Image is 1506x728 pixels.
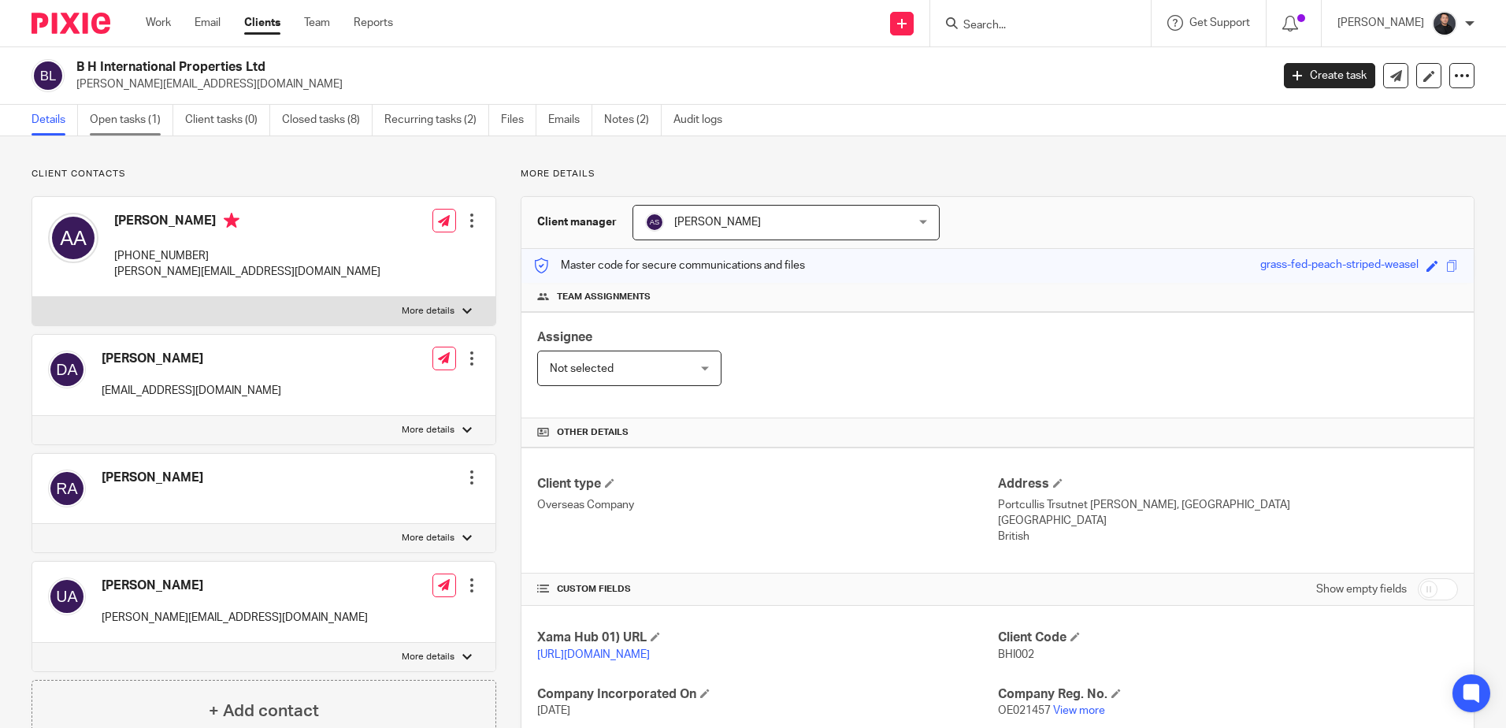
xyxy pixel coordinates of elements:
[604,105,662,136] a: Notes (2)
[998,529,1458,544] p: British
[185,105,270,136] a: Client tasks (0)
[521,168,1474,180] p: More details
[209,699,319,723] h4: + Add contact
[114,213,380,232] h4: [PERSON_NAME]
[998,476,1458,492] h4: Address
[998,497,1458,513] p: Portcullis Trsutnet [PERSON_NAME], [GEOGRAPHIC_DATA]
[402,305,454,318] p: More details
[102,351,281,367] h4: [PERSON_NAME]
[304,15,330,31] a: Team
[114,248,380,264] p: [PHONE_NUMBER]
[282,105,373,136] a: Closed tasks (8)
[557,426,629,439] span: Other details
[384,105,489,136] a: Recurring tasks (2)
[402,651,454,663] p: More details
[674,217,761,228] span: [PERSON_NAME]
[501,105,536,136] a: Files
[76,76,1260,92] p: [PERSON_NAME][EMAIL_ADDRESS][DOMAIN_NAME]
[548,105,592,136] a: Emails
[998,705,1051,716] span: OE021457
[537,476,997,492] h4: Client type
[998,649,1034,660] span: BHI002
[354,15,393,31] a: Reports
[224,213,239,228] i: Primary
[537,583,997,596] h4: CUSTOM FIELDS
[1053,705,1105,716] a: View more
[402,532,454,544] p: More details
[102,470,203,486] h4: [PERSON_NAME]
[48,470,86,507] img: svg%3E
[537,686,997,703] h4: Company Incorporated On
[537,705,570,716] span: [DATE]
[102,578,368,594] h4: [PERSON_NAME]
[998,513,1458,529] p: [GEOGRAPHIC_DATA]
[102,610,368,626] p: [PERSON_NAME][EMAIL_ADDRESS][DOMAIN_NAME]
[48,213,98,263] img: svg%3E
[537,649,650,660] a: [URL][DOMAIN_NAME]
[1284,63,1375,88] a: Create task
[402,424,454,436] p: More details
[195,15,221,31] a: Email
[32,13,110,34] img: Pixie
[48,351,86,388] img: svg%3E
[114,264,380,280] p: [PERSON_NAME][EMAIL_ADDRESS][DOMAIN_NAME]
[102,383,281,399] p: [EMAIL_ADDRESS][DOMAIN_NAME]
[1316,581,1407,597] label: Show empty fields
[1432,11,1457,36] img: My%20Photo.jpg
[537,630,997,646] h4: Xama Hub 01) URL
[1260,257,1419,275] div: grass-fed-peach-striped-weasel
[998,630,1458,646] h4: Client Code
[533,258,805,273] p: Master code for secure communications and files
[537,214,617,230] h3: Client manager
[1189,17,1250,28] span: Get Support
[32,105,78,136] a: Details
[1337,15,1424,31] p: [PERSON_NAME]
[998,686,1458,703] h4: Company Reg. No.
[76,59,1023,76] h2: B H International Properties Ltd
[32,59,65,92] img: svg%3E
[48,578,86,615] img: svg%3E
[673,105,734,136] a: Audit logs
[90,105,173,136] a: Open tasks (1)
[550,363,614,374] span: Not selected
[557,291,651,303] span: Team assignments
[32,168,496,180] p: Client contacts
[537,497,997,513] p: Overseas Company
[244,15,280,31] a: Clients
[537,331,592,344] span: Assignee
[962,19,1104,33] input: Search
[645,213,664,232] img: svg%3E
[146,15,171,31] a: Work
